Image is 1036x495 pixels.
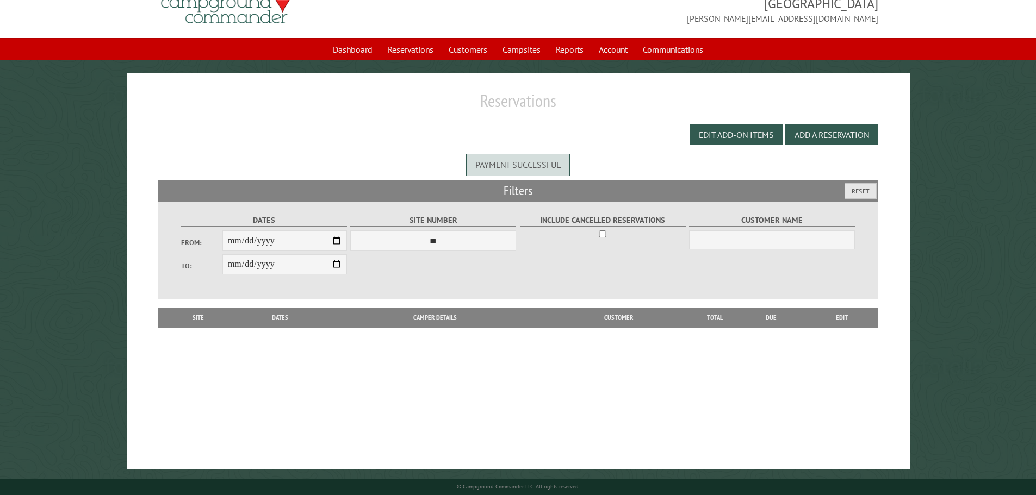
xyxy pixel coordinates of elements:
[845,183,877,199] button: Reset
[350,214,516,227] label: Site Number
[693,308,737,328] th: Total
[158,180,879,201] h2: Filters
[737,308,805,328] th: Due
[805,308,879,328] th: Edit
[689,214,855,227] label: Customer Name
[181,261,222,271] label: To:
[785,124,878,145] button: Add a Reservation
[549,39,590,60] a: Reports
[520,214,686,227] label: Include Cancelled Reservations
[636,39,710,60] a: Communications
[234,308,327,328] th: Dates
[442,39,494,60] a: Customers
[181,237,222,248] label: From:
[592,39,634,60] a: Account
[466,154,570,176] div: Payment successful
[690,124,783,145] button: Edit Add-on Items
[326,39,379,60] a: Dashboard
[158,90,879,120] h1: Reservations
[381,39,440,60] a: Reservations
[181,214,347,227] label: Dates
[163,308,234,328] th: Site
[543,308,693,328] th: Customer
[457,483,580,490] small: © Campground Commander LLC. All rights reserved.
[496,39,547,60] a: Campsites
[327,308,543,328] th: Camper Details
